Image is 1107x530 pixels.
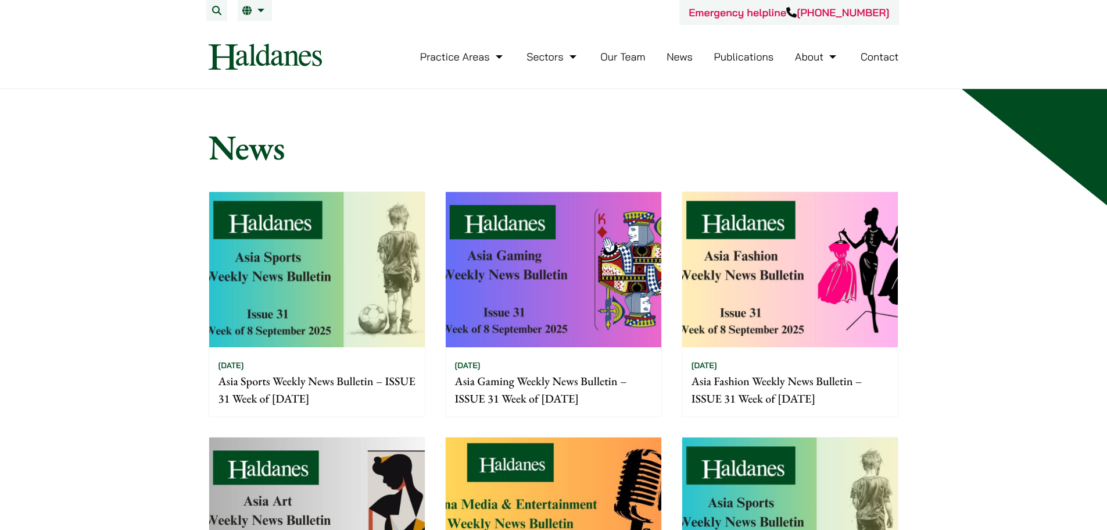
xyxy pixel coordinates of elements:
[526,50,579,63] a: Sectors
[689,6,889,19] a: Emergency helpline[PHONE_NUMBER]
[692,360,717,371] time: [DATE]
[209,191,425,417] a: [DATE] Asia Sports Weekly News Bulletin – ISSUE 31 Week of [DATE]
[455,372,652,407] p: Asia Gaming Weekly News Bulletin – ISSUE 31 Week of [DATE]
[218,360,244,371] time: [DATE]
[795,50,839,63] a: About
[455,360,481,371] time: [DATE]
[861,50,899,63] a: Contact
[420,50,506,63] a: Practice Areas
[209,126,899,168] h1: News
[682,191,898,417] a: [DATE] Asia Fashion Weekly News Bulletin – ISSUE 31 Week of [DATE]
[692,372,889,407] p: Asia Fashion Weekly News Bulletin – ISSUE 31 Week of [DATE]
[667,50,693,63] a: News
[600,50,645,63] a: Our Team
[714,50,774,63] a: Publications
[445,191,662,417] a: [DATE] Asia Gaming Weekly News Bulletin – ISSUE 31 Week of [DATE]
[218,372,415,407] p: Asia Sports Weekly News Bulletin – ISSUE 31 Week of [DATE]
[242,6,267,15] a: EN
[209,44,322,70] img: Logo of Haldanes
